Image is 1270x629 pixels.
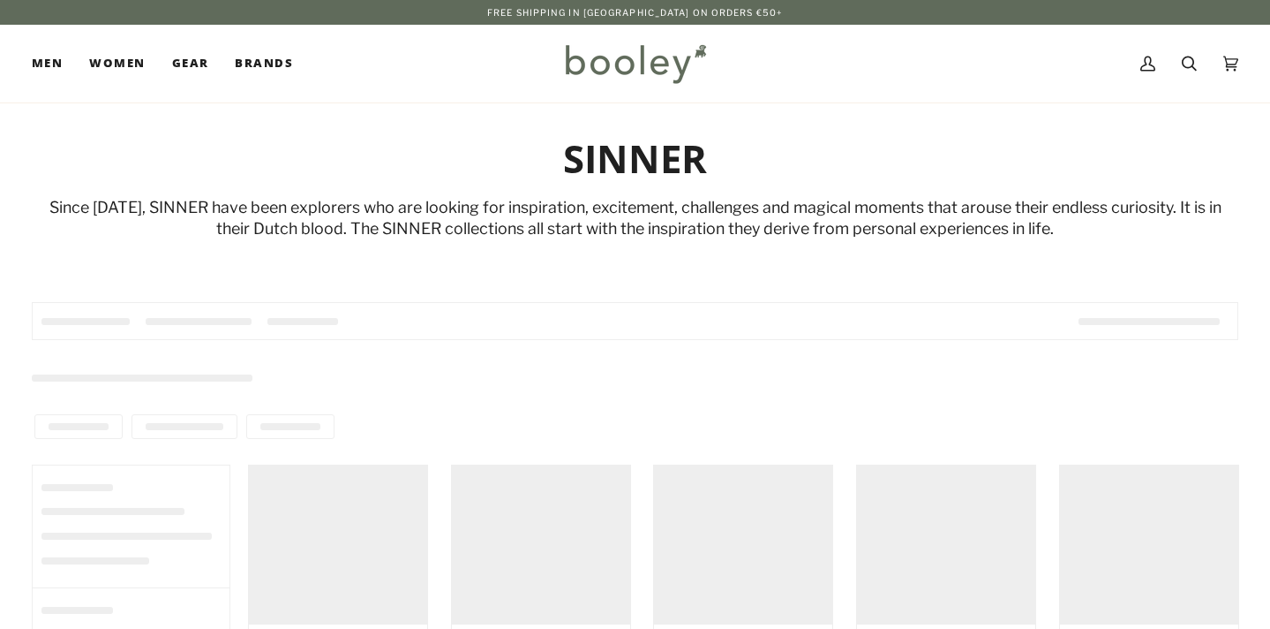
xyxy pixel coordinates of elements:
span: Women [89,55,145,72]
p: Since [DATE], SINNER have been explorers who are looking for inspiration, excitement, challenges ... [32,197,1238,240]
img: Booley [558,38,712,89]
a: Men [32,25,76,102]
span: Gear [172,55,209,72]
p: Free Shipping in [GEOGRAPHIC_DATA] on Orders €50+ [487,5,783,19]
a: Women [76,25,158,102]
span: Brands [235,55,293,72]
span: Men [32,55,63,72]
a: Brands [222,25,306,102]
a: Gear [159,25,222,102]
h1: SINNER [32,134,1238,183]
